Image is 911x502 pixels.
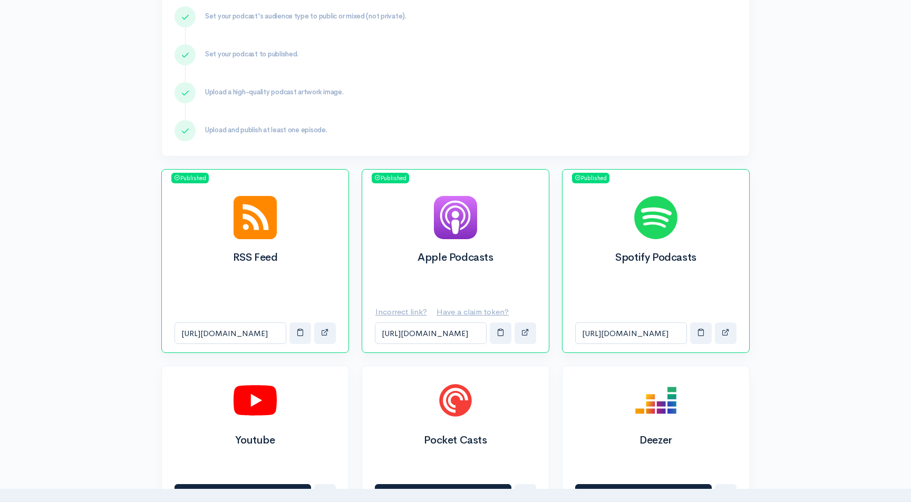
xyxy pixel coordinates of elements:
[434,196,477,239] img: Apple Podcasts logo
[375,322,487,344] input: Apple Podcasts link
[436,301,516,323] button: Have a claim token?
[375,301,434,323] button: Incorrect link?
[175,435,336,446] h2: Youtube
[175,322,286,344] input: RSS Feed link
[437,307,509,317] u: Have a claim token?
[205,87,344,96] span: Upload a high-quality podcast artwork image.
[205,12,406,21] span: Set your podcast's audience type to public or mixed (not private).
[634,379,677,422] img: Deezer logo
[372,173,409,183] span: Published
[375,307,427,317] u: Incorrect link?
[171,173,209,183] span: Published
[175,252,336,263] h2: RSS Feed
[205,50,298,58] span: Set your podcast to published.
[434,379,477,422] img: Pocket Casts logo
[375,435,536,446] h2: Pocket Casts
[575,435,736,446] h2: Deezer
[634,196,677,239] img: Spotify Podcasts logo
[575,252,736,263] h2: Spotify Podcasts
[572,173,609,183] span: Published
[575,322,687,344] input: Spotify Podcasts link
[234,379,277,422] img: Youtube logo
[375,252,536,263] h2: Apple Podcasts
[234,196,277,239] img: RSS Feed logo
[205,125,327,134] span: Upload and publish at least one episode.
